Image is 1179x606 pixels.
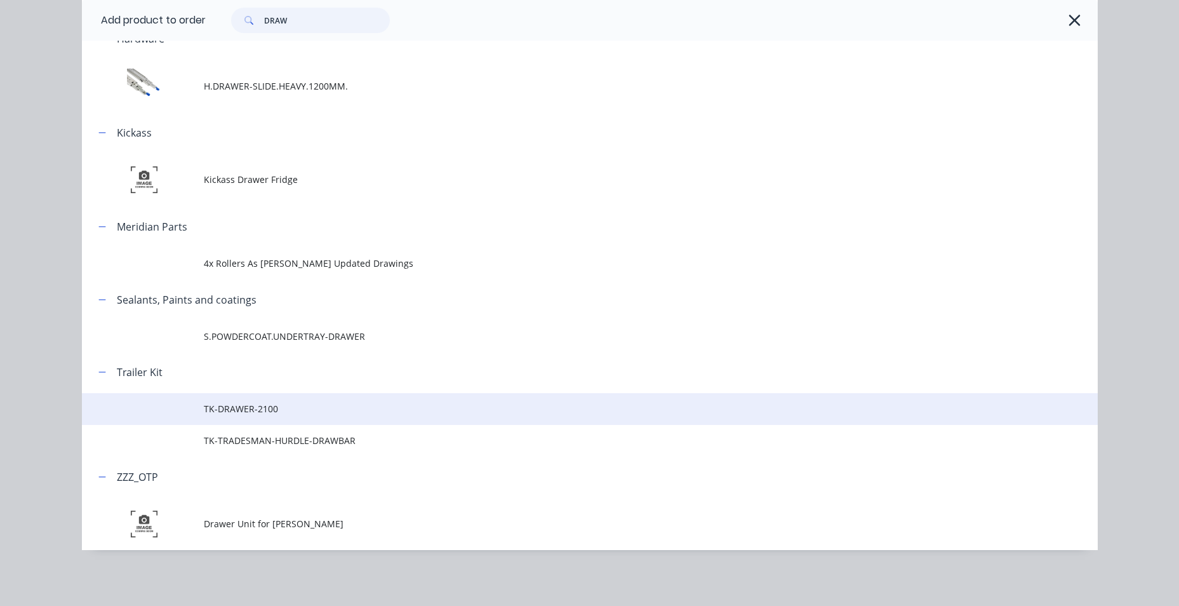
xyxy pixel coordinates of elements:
div: Sealants, Paints and coatings [117,292,256,307]
span: TK-DRAWER-2100 [204,402,919,415]
span: TK-TRADESMAN-HURDLE-DRAWBAR [204,434,919,447]
div: Kickass [117,125,152,140]
span: H.DRAWER-SLIDE.HEAVY.1200MM. [204,79,919,93]
span: S.POWDERCOAT.UNDERTRAY-DRAWER [204,330,919,343]
input: Search... [264,8,390,33]
div: Trailer Kit [117,365,163,380]
span: Drawer Unit for [PERSON_NAME] [204,517,919,530]
span: Kickass Drawer Fridge [204,173,919,186]
div: Meridian Parts [117,219,187,234]
span: 4x Rollers As [PERSON_NAME] Updated Drawings [204,257,919,270]
div: ZZZ_OTP [117,469,158,485]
